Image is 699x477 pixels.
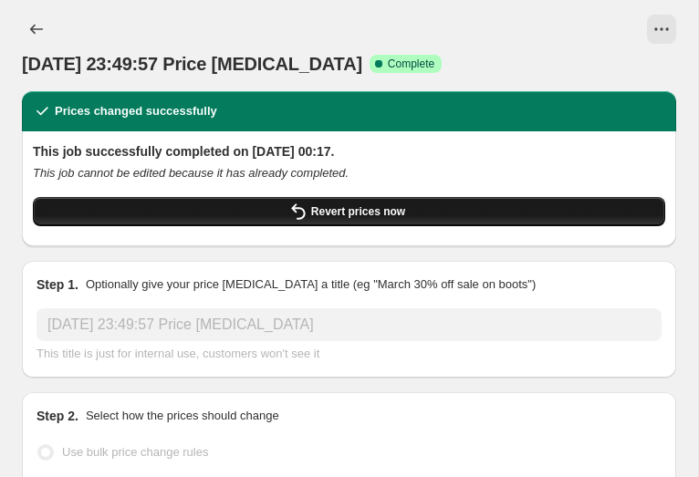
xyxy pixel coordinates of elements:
h2: Step 1. [37,275,78,294]
button: View actions for 29 Sept 2025, 23:49:57 Price change job [647,15,676,44]
button: Revert prices now [33,197,665,226]
span: Complete [388,57,434,71]
button: Price change jobs [22,15,51,44]
p: Optionally give your price [MEDICAL_DATA] a title (eg "March 30% off sale on boots") [86,275,536,294]
i: This job cannot be edited because it has already completed. [33,166,349,180]
input: 30% off holiday sale [37,308,662,341]
p: Select how the prices should change [86,407,279,425]
span: Use bulk price change rules [62,445,208,459]
span: Revert prices now [311,204,405,219]
h2: This job successfully completed on [DATE] 00:17. [33,142,665,161]
span: [DATE] 23:49:57 Price [MEDICAL_DATA] [22,54,362,74]
h2: Prices changed successfully [55,102,217,120]
h2: Step 2. [37,407,78,425]
span: This title is just for internal use, customers won't see it [37,347,319,360]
